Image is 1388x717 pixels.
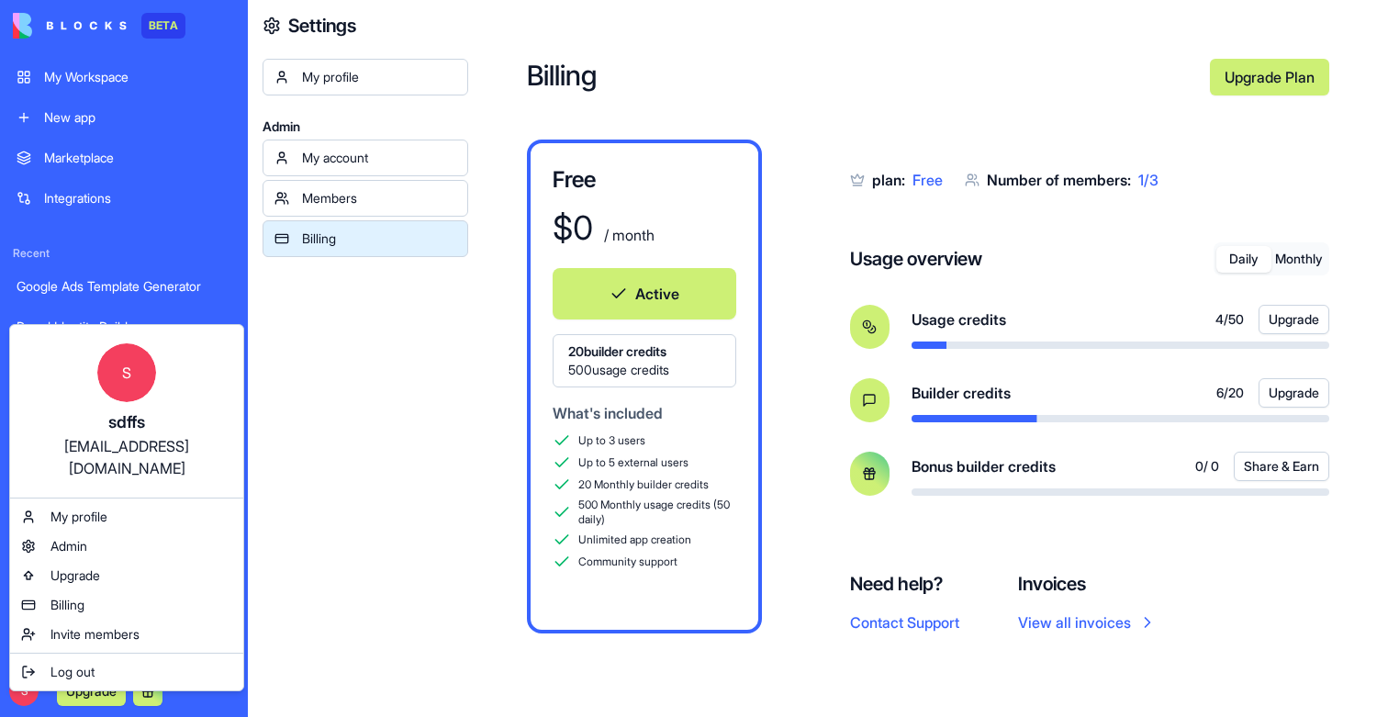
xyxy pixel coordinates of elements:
p: How can we help? [37,162,330,193]
span: 4 / 50 [1215,310,1244,329]
span: S [9,677,39,706]
a: Ssdffs[EMAIL_ADDRESS][DOMAIN_NAME] [14,329,240,494]
div: Profile image for Michal [215,29,252,66]
div: My profile [302,68,456,86]
div: [EMAIL_ADDRESS][DOMAIN_NAME] [28,435,225,479]
div: Billing [302,230,456,248]
span: 1 / 3 [1138,171,1159,189]
div: Create a ticket [38,311,330,330]
div: Tickets [38,345,308,364]
h4: Settings [288,13,356,39]
h2: Billing [527,59,1195,95]
a: Invite members [14,620,240,649]
div: We'll be back online [DATE] [38,252,307,271]
span: Admin [263,118,468,136]
span: Free [912,171,943,189]
span: Home [40,619,82,632]
button: Contact Support [850,611,959,633]
div: New app [44,108,231,127]
img: logo [13,13,127,39]
div: Brand Identity Builder [17,318,231,336]
div: BETA [141,13,185,39]
span: 20 Monthly builder credits [578,477,709,492]
div: sdffs [28,409,225,435]
a: Upgrade Plan [1210,59,1329,95]
div: / month [600,224,655,246]
span: 20 builder credits [568,342,721,361]
div: Send us a message [38,232,307,252]
span: Help [291,619,320,632]
span: Unlimited app creation [578,532,691,547]
button: Messages [122,573,244,646]
span: Up to 5 external users [578,455,688,470]
div: Google Ads Template Generator [17,277,231,296]
span: Bonus builder credits [912,455,1056,477]
div: Profile image for Tal [250,29,286,66]
div: Marketplace [44,149,231,167]
span: Search for help [38,407,149,426]
div: Integrations [44,189,231,207]
div: My Workspace [44,68,231,86]
button: Monthly [1271,246,1326,273]
h4: Need help? [850,571,959,597]
button: Active [553,268,736,319]
div: Tickets [27,338,341,372]
button: Share & Earn [1234,452,1329,481]
span: Community support [578,555,677,569]
h4: Usage overview [850,246,982,272]
span: 0 / 0 [1195,457,1219,476]
span: Upgrade [50,566,100,585]
button: Upgrade [57,677,126,706]
div: What's included [553,402,736,424]
p: Hi sdffs 👋 [37,130,330,162]
h4: Invoices [1018,571,1157,597]
span: Recent [6,246,242,261]
span: plan: [872,171,905,189]
span: Invite members [50,625,140,644]
a: Admin [14,532,240,561]
span: 6 / 20 [1216,384,1244,402]
span: Log out [50,663,95,681]
a: View all invoices [1018,611,1157,633]
button: Upgrade [1259,305,1329,334]
div: Send us a messageWe'll be back online [DATE] [18,217,349,286]
span: 500 usage credits [568,361,721,379]
span: Up to 3 users [578,433,645,448]
div: My account [302,149,456,167]
a: My profile [14,502,240,532]
span: Number of members: [987,171,1131,189]
a: Upgrade [14,561,240,590]
div: Close [316,29,349,62]
div: $ 0 [553,209,593,246]
div: FAQ [27,442,341,476]
span: Builder credits [912,382,1011,404]
button: Daily [1216,246,1271,273]
button: Help [245,573,367,646]
div: FAQ [38,449,308,468]
span: Usage credits [912,308,1006,330]
span: Billing [50,596,84,614]
button: Search for help [27,398,341,434]
span: Admin [50,537,87,555]
span: My profile [50,508,107,526]
span: 500 Monthly usage credits (50 daily) [578,498,736,527]
img: Profile image for Shelly [180,29,217,66]
span: Messages [152,619,216,632]
img: logo [37,35,59,64]
h3: Free [553,165,736,195]
div: Members [302,189,456,207]
a: Billing [14,590,240,620]
span: S [97,343,156,402]
button: Upgrade [1259,378,1329,408]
